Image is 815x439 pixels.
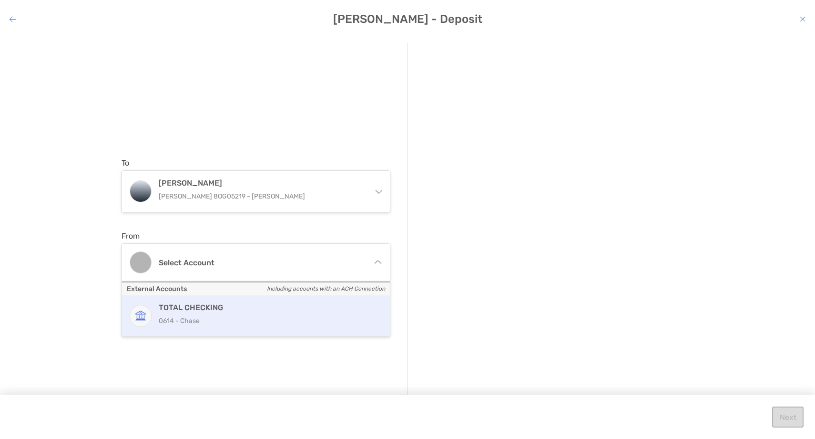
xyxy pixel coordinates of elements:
[159,190,365,202] p: [PERSON_NAME] 8OG05219 - [PERSON_NAME]
[159,178,365,188] h4: [PERSON_NAME]
[130,305,151,326] img: TOTAL CHECKING
[159,315,374,327] p: 0614 - Chase
[159,258,365,267] h4: Select account
[122,282,390,295] p: External Accounts
[122,158,129,167] label: To
[159,303,374,312] h4: TOTAL CHECKING
[267,283,385,295] i: Including accounts with an ACH Connection
[130,181,151,202] img: Roth IRA
[122,231,140,240] label: From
